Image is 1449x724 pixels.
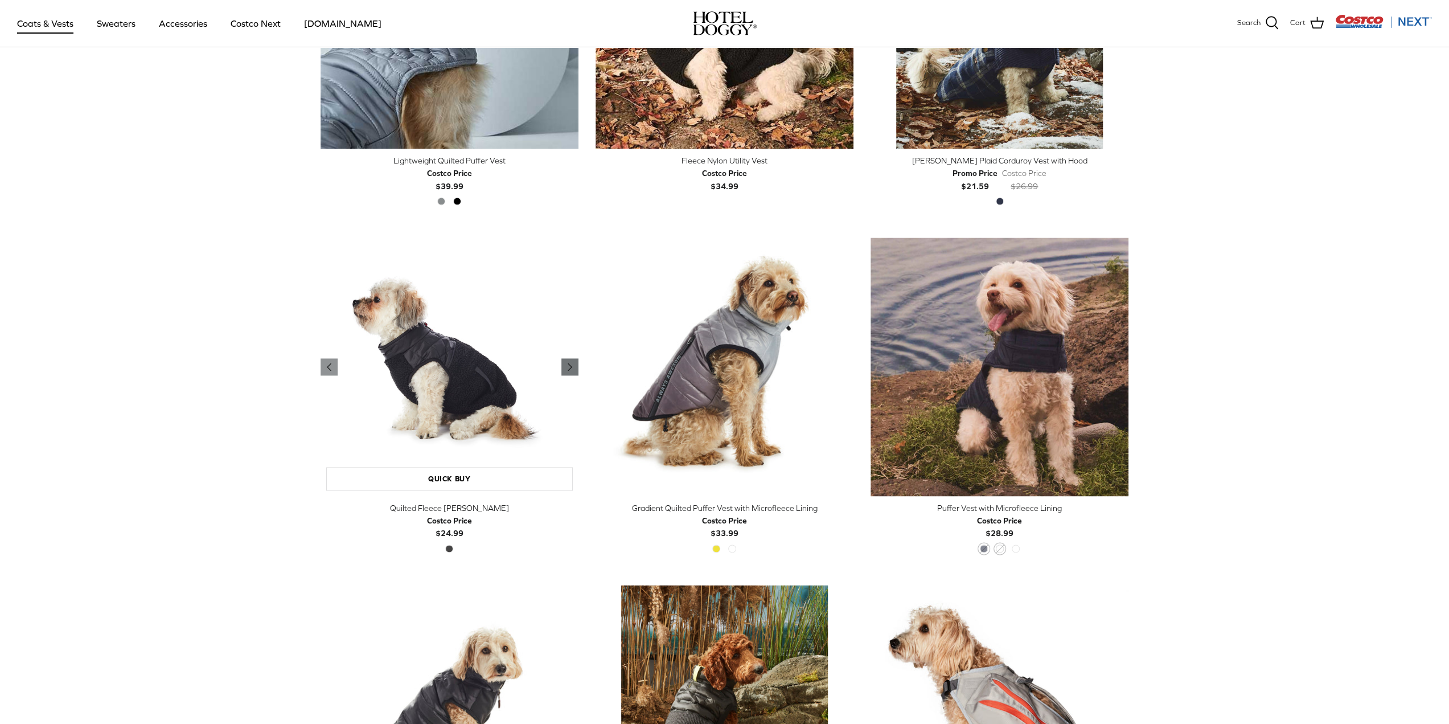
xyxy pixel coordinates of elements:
[294,4,392,43] a: [DOMAIN_NAME]
[977,514,1022,527] div: Costco Price
[702,167,747,179] div: Costco Price
[693,11,757,35] img: hoteldoggycom
[596,154,853,193] a: Fleece Nylon Utility Vest Costco Price$34.99
[871,154,1128,167] div: [PERSON_NAME] Plaid Corduroy Vest with Hood
[871,154,1128,193] a: [PERSON_NAME] Plaid Corduroy Vest with Hood Promo Price$21.59 Costco Price$26.99
[427,167,472,179] div: Costco Price
[596,502,853,514] div: Gradient Quilted Puffer Vest with Microfleece Lining
[326,467,573,490] a: Quick buy
[321,238,578,496] a: Quilted Fleece Melton Vest
[702,514,747,527] div: Costco Price
[1335,14,1432,28] img: Costco Next
[1237,17,1261,29] span: Search
[7,4,84,43] a: Coats & Vests
[427,514,472,538] b: $24.99
[561,358,578,375] a: Previous
[693,11,757,35] a: hoteldoggy.com hoteldoggycom
[1290,16,1324,31] a: Cart
[321,154,578,167] div: Lightweight Quilted Puffer Vest
[1237,16,1279,31] a: Search
[220,4,291,43] a: Costco Next
[87,4,146,43] a: Sweaters
[596,502,853,540] a: Gradient Quilted Puffer Vest with Microfleece Lining Costco Price$33.99
[953,167,998,190] b: $21.59
[953,167,998,179] div: Promo Price
[321,502,578,540] a: Quilted Fleece [PERSON_NAME] Costco Price$24.99
[1011,182,1038,191] s: $26.99
[149,4,217,43] a: Accessories
[702,514,747,538] b: $33.99
[871,238,1128,496] a: Puffer Vest with Microfleece Lining
[321,502,578,514] div: Quilted Fleece [PERSON_NAME]
[596,238,853,496] a: Gradient Quilted Puffer Vest with Microfleece Lining
[427,514,472,527] div: Costco Price
[977,514,1022,538] b: $28.99
[871,502,1128,540] a: Puffer Vest with Microfleece Lining Costco Price$28.99
[871,502,1128,514] div: Puffer Vest with Microfleece Lining
[596,154,853,167] div: Fleece Nylon Utility Vest
[427,167,472,190] b: $39.99
[1002,167,1046,179] div: Costco Price
[1290,17,1306,29] span: Cart
[321,154,578,193] a: Lightweight Quilted Puffer Vest Costco Price$39.99
[321,358,338,375] a: Previous
[1335,22,1432,30] a: Visit Costco Next
[702,167,747,190] b: $34.99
